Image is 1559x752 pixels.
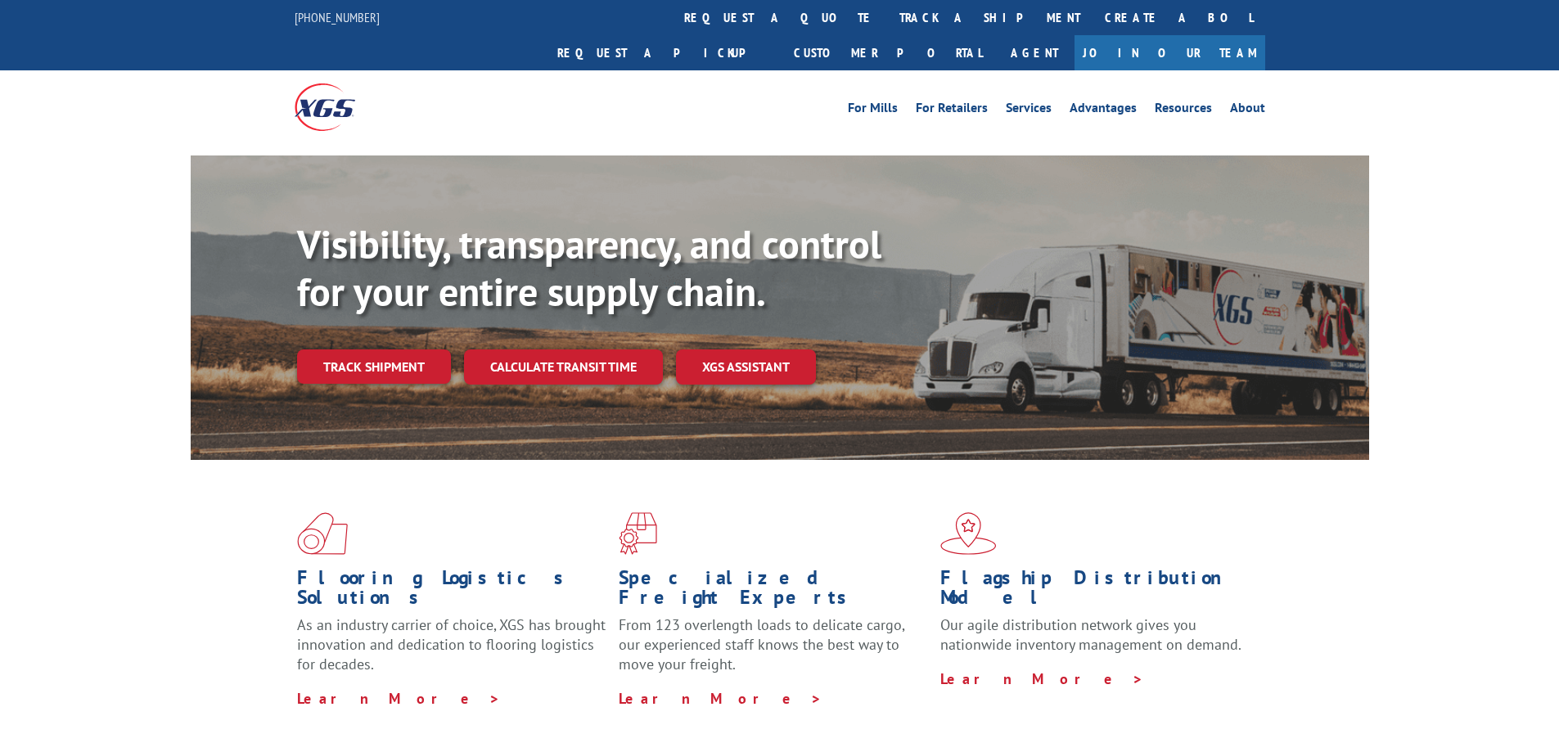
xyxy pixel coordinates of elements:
a: About [1230,101,1265,119]
a: Learn More > [619,689,822,708]
a: For Retailers [916,101,988,119]
a: Learn More > [940,669,1144,688]
a: XGS ASSISTANT [676,349,816,385]
a: Calculate transit time [464,349,663,385]
a: For Mills [848,101,898,119]
h1: Flagship Distribution Model [940,568,1250,615]
img: xgs-icon-flagship-distribution-model-red [940,512,997,555]
span: As an industry carrier of choice, XGS has brought innovation and dedication to flooring logistics... [297,615,606,673]
a: Advantages [1070,101,1137,119]
img: xgs-icon-total-supply-chain-intelligence-red [297,512,348,555]
h1: Flooring Logistics Solutions [297,568,606,615]
a: Join Our Team [1075,35,1265,70]
h1: Specialized Freight Experts [619,568,928,615]
a: Learn More > [297,689,501,708]
img: xgs-icon-focused-on-flooring-red [619,512,657,555]
p: From 123 overlength loads to delicate cargo, our experienced staff knows the best way to move you... [619,615,928,688]
a: [PHONE_NUMBER] [295,9,380,25]
b: Visibility, transparency, and control for your entire supply chain. [297,218,881,317]
a: Agent [994,35,1075,70]
span: Our agile distribution network gives you nationwide inventory management on demand. [940,615,1241,654]
a: Resources [1155,101,1212,119]
a: Customer Portal [782,35,994,70]
a: Request a pickup [545,35,782,70]
a: Services [1006,101,1052,119]
a: Track shipment [297,349,451,384]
